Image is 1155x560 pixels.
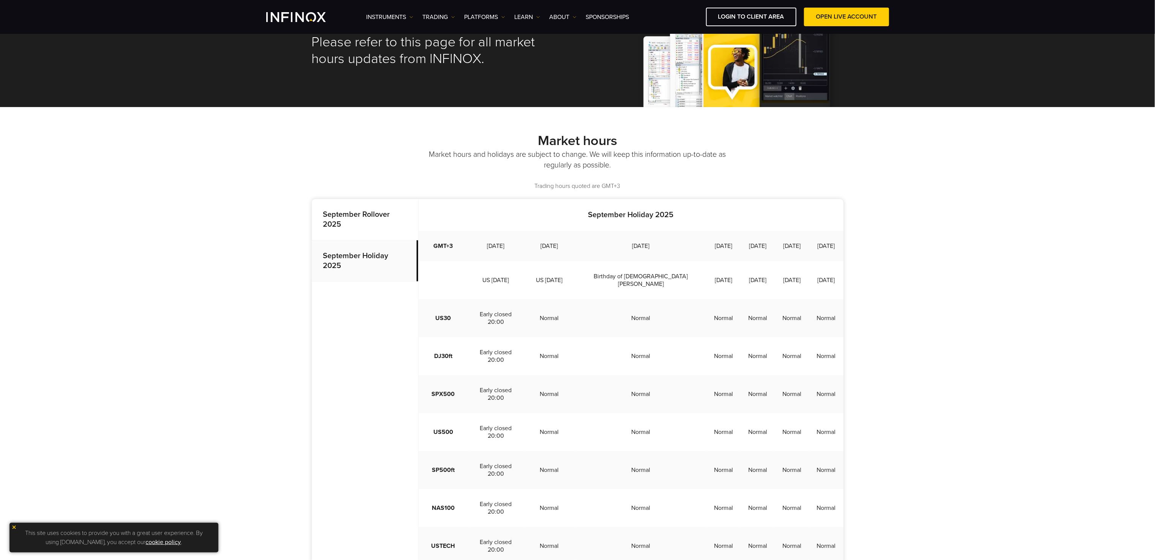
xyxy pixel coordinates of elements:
[468,299,524,337] td: Early closed 20:00
[809,261,843,299] td: [DATE]
[428,149,728,170] p: Market hours and holidays are subject to change. We will keep this information up-to-date as regu...
[575,231,706,261] td: [DATE]
[775,231,809,261] td: [DATE]
[523,299,575,337] td: Normal
[11,525,17,530] img: yellow close icon
[523,375,575,413] td: Normal
[266,12,344,22] a: INFINOX Logo
[575,413,706,451] td: Normal
[323,210,390,229] strong: September Rollover 2025
[538,133,617,149] strong: Market hours
[523,451,575,489] td: Normal
[13,527,215,549] p: This site uses cookies to provide you with a great user experience. By using [DOMAIN_NAME], you a...
[367,13,413,22] a: Instruments
[588,210,674,219] strong: September Holiday 2025
[515,13,540,22] a: Learn
[419,451,468,489] td: SP500ft
[706,299,741,337] td: Normal
[575,261,706,299] td: Birthday of [DEMOGRAPHIC_DATA][PERSON_NAME]
[312,182,844,191] p: Trading hours quoted are GMT+3
[809,299,843,337] td: Normal
[523,337,575,375] td: Normal
[575,489,706,527] td: Normal
[775,261,809,299] td: [DATE]
[775,451,809,489] td: Normal
[706,375,741,413] td: Normal
[741,451,775,489] td: Normal
[809,451,843,489] td: Normal
[423,13,455,22] a: TRADING
[741,299,775,337] td: Normal
[741,489,775,527] td: Normal
[706,451,741,489] td: Normal
[586,13,629,22] a: SPONSORSHIPS
[775,413,809,451] td: Normal
[312,34,567,67] h2: Please refer to this page for all market hours updates from INFINOX.
[706,231,741,261] td: [DATE]
[809,413,843,451] td: Normal
[523,261,575,299] td: US [DATE]
[323,251,389,270] strong: September Holiday 2025
[419,489,468,527] td: NAS100
[468,337,524,375] td: Early closed 20:00
[575,375,706,413] td: Normal
[419,299,468,337] td: US30
[741,337,775,375] td: Normal
[468,413,524,451] td: Early closed 20:00
[523,413,575,451] td: Normal
[809,489,843,527] td: Normal
[809,231,843,261] td: [DATE]
[468,489,524,527] td: Early closed 20:00
[575,299,706,337] td: Normal
[804,8,889,26] a: OPEN LIVE ACCOUNT
[465,13,505,22] a: PLATFORMS
[550,13,577,22] a: ABOUT
[741,231,775,261] td: [DATE]
[575,451,706,489] td: Normal
[741,261,775,299] td: [DATE]
[419,375,468,413] td: SPX500
[706,489,741,527] td: Normal
[419,231,468,261] td: GMT+3
[775,337,809,375] td: Normal
[468,451,524,489] td: Early closed 20:00
[146,538,181,546] a: cookie policy
[419,413,468,451] td: US500
[741,375,775,413] td: Normal
[523,231,575,261] td: [DATE]
[775,299,809,337] td: Normal
[741,413,775,451] td: Normal
[706,337,741,375] td: Normal
[775,375,809,413] td: Normal
[468,231,524,261] td: [DATE]
[575,337,706,375] td: Normal
[419,337,468,375] td: DJ30ft
[468,261,524,299] td: US [DATE]
[706,8,796,26] a: LOGIN TO CLIENT AREA
[523,489,575,527] td: Normal
[775,489,809,527] td: Normal
[809,337,843,375] td: Normal
[468,375,524,413] td: Early closed 20:00
[706,413,741,451] td: Normal
[706,261,741,299] td: [DATE]
[809,375,843,413] td: Normal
